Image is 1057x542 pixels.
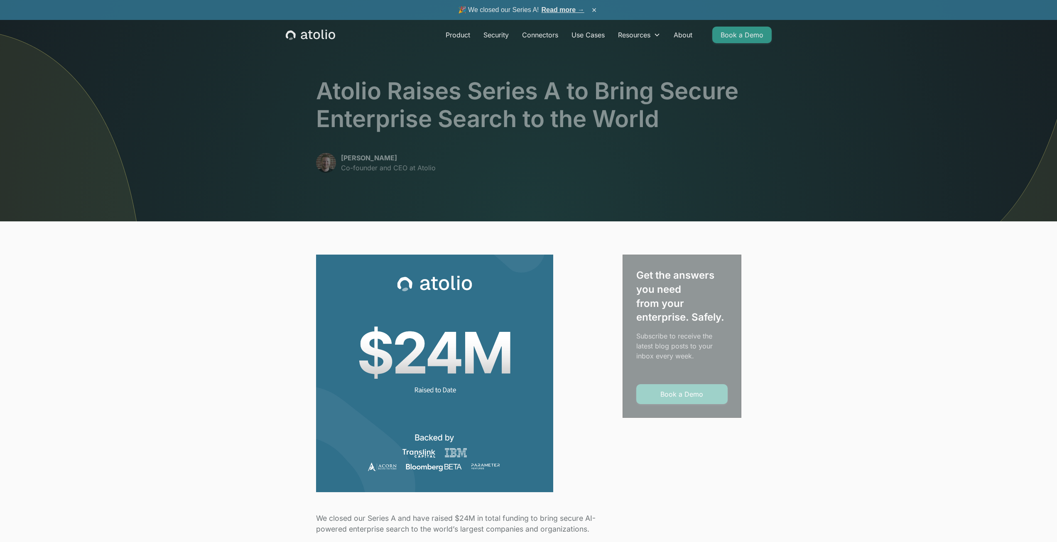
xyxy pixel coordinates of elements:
a: Read more → [542,6,584,13]
span: 🎉 We closed our Series A! [458,5,584,15]
a: Product [439,27,477,43]
a: home [286,29,335,40]
div: Resources [618,30,650,40]
div: Resources [611,27,667,43]
a: Use Cases [565,27,611,43]
p: [PERSON_NAME] [341,153,436,163]
p: Subscribe to receive the latest blog posts to your inbox every week. [636,331,728,361]
a: About [667,27,699,43]
a: Book a Demo [636,384,728,404]
a: Security [477,27,515,43]
h1: Atolio Raises Series A to Bring Secure Enterprise Search to the World [316,77,741,133]
div: Get the answers you need from your enterprise. Safely. [636,268,728,324]
a: Connectors [515,27,565,43]
p: We closed our Series A and have raised $24M in total funding to bring secure AI-powered enterpris... [316,513,613,535]
a: Book a Demo [712,27,772,43]
p: Co-founder and CEO at Atolio [341,163,436,173]
button: × [589,5,599,15]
